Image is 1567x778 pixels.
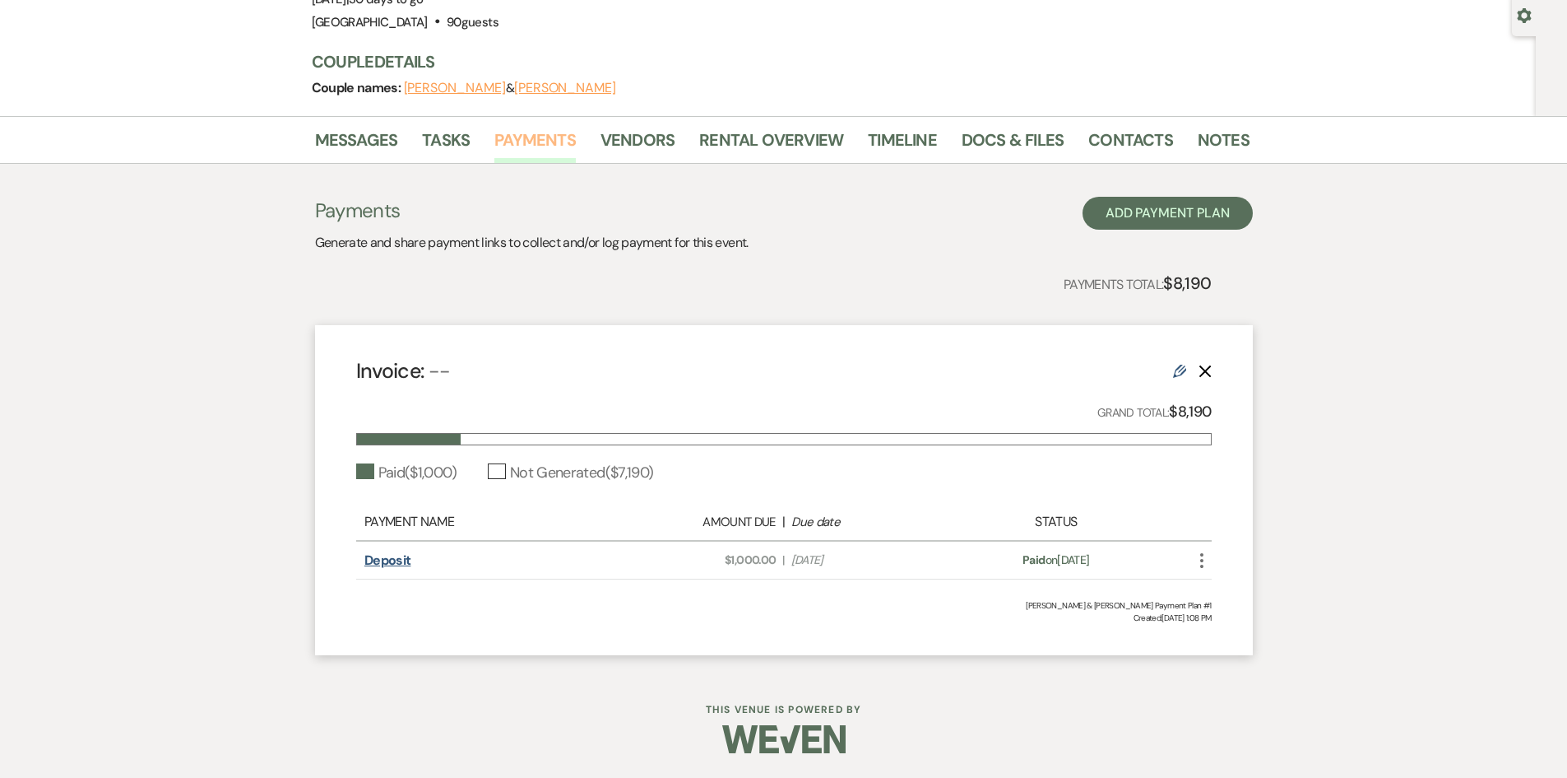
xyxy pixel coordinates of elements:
a: Vendors [600,127,675,163]
div: Not Generated ( $7,190 ) [488,462,654,484]
div: on [DATE] [951,552,1161,569]
a: Tasks [422,127,470,163]
p: Payments Total: [1064,270,1212,296]
p: Grand Total: [1097,400,1212,424]
a: Docs & Files [962,127,1064,163]
a: Contacts [1088,127,1173,163]
strong: $8,190 [1169,402,1211,422]
strong: $8,190 [1163,273,1211,294]
div: | [616,512,952,532]
span: $1,000.00 [624,552,776,569]
div: Paid ( $1,000 ) [356,462,457,484]
h3: Couple Details [312,50,1233,73]
h3: Payments [315,197,749,225]
a: Deposit [364,552,411,569]
button: [PERSON_NAME] [404,82,506,95]
button: [PERSON_NAME] [514,82,616,95]
div: Status [951,512,1161,532]
a: Timeline [868,127,937,163]
button: Open lead details [1517,7,1532,22]
span: Created: [DATE] 1:08 PM [356,612,1212,624]
a: Payments [494,127,576,163]
a: Notes [1198,127,1249,163]
p: Generate and share payment links to collect and/or log payment for this event. [315,232,749,254]
div: Payment Name [364,512,616,532]
div: Due date [791,513,943,532]
div: [PERSON_NAME] & [PERSON_NAME] Payment Plan #1 [356,599,1212,612]
span: [DATE] [791,552,943,569]
h4: Invoice: [356,356,451,385]
img: Weven Logo [722,710,846,768]
span: Paid [1022,552,1045,567]
span: 90 guests [447,14,498,30]
a: Messages [315,127,398,163]
span: -- [429,357,451,384]
button: Add Payment Plan [1083,197,1253,230]
span: & [404,80,616,96]
span: Couple names: [312,79,404,96]
div: Amount Due [624,513,776,532]
span: | [782,552,784,569]
a: Rental Overview [699,127,843,163]
span: [GEOGRAPHIC_DATA] [312,14,428,30]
